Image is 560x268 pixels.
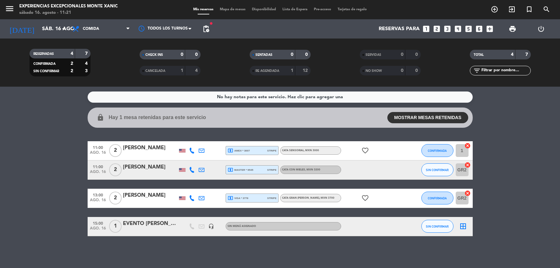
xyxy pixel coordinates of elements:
span: Sin menú asignado [228,225,256,228]
span: master * 9545 [228,167,254,173]
span: CANCELADA [145,69,165,73]
i: filter_list [473,67,481,74]
strong: 4 [85,61,89,66]
span: CONFIRMADA [428,196,447,200]
div: No hay notas para este servicio. Haz clic para agregar una [217,93,343,101]
span: , MXN 3200 [305,169,320,171]
span: CHECK INS [145,53,163,56]
span: Reservas para [379,26,420,32]
i: cancel [464,143,471,149]
span: CATA SENSORIAL [282,149,319,152]
button: SIN CONFIRMAR [421,220,453,233]
strong: 12 [303,68,309,73]
span: Mapa de mesas [217,8,249,11]
span: 2 [109,192,122,204]
strong: 0 [401,52,403,57]
span: stripe [267,196,277,200]
span: Pre-acceso [311,8,334,11]
span: Mis reservas [190,8,217,11]
i: [DATE] [5,22,39,36]
span: amex * 3007 [228,148,250,153]
i: add_box [486,25,494,33]
strong: 2 [71,69,73,73]
span: stripe [267,168,277,172]
span: visa * 3778 [228,195,248,201]
i: search [543,5,550,13]
strong: 1 [291,68,293,73]
span: 2 [109,163,122,176]
strong: 7 [525,52,529,57]
span: Reserva especial [521,4,538,15]
i: power_settings_new [537,25,545,33]
span: BUSCAR [538,4,555,15]
button: SIN CONFIRMAR [421,163,453,176]
span: RESERVADAS [33,52,54,56]
strong: 4 [71,51,73,56]
span: NO SHOW [366,69,382,73]
strong: 0 [415,52,419,57]
span: fiber_manual_record [209,22,213,25]
i: looks_two [433,25,441,33]
span: SERVIDAS [366,53,381,56]
i: add_circle_outline [491,5,498,13]
strong: 0 [195,52,199,57]
span: ago. 16 [90,170,106,177]
div: [PERSON_NAME] [123,144,177,152]
span: Hay 1 mesa retenidas para este servicio [109,113,206,122]
strong: 4 [511,52,513,57]
span: Comida [83,27,99,31]
span: CATA GRAN [PERSON_NAME] [282,197,334,199]
i: favorite_border [361,147,369,154]
span: Lista de Espera [279,8,311,11]
i: exit_to_app [508,5,516,13]
button: menu [5,4,14,16]
i: cancel [464,190,471,196]
span: SIN CONFIRMAR [426,225,449,228]
span: TOTAL [474,53,484,56]
strong: 1 [181,68,183,73]
span: 2 [109,144,122,157]
span: ago. 16 [90,151,106,158]
span: , MXN 3700 [319,197,334,199]
i: looks_3 [443,25,452,33]
span: print [509,25,516,33]
input: Filtrar por nombre... [481,67,530,74]
strong: 3 [85,69,89,73]
div: [PERSON_NAME] [123,191,177,200]
div: sábado 16. agosto - 11:21 [19,10,118,16]
i: border_all [459,222,467,230]
span: SIN CONFIRMAR [33,70,59,73]
span: 11:00 [90,163,106,170]
span: RE AGENDADA [255,69,279,73]
div: Experiencias Excepcionales Monte Xanic [19,3,118,10]
i: headset_mic [208,223,214,229]
span: , MXN 3000 [304,149,319,152]
span: CONFIRMADA [428,149,447,152]
span: RESERVAR MESA [486,4,503,15]
strong: 0 [305,52,309,57]
span: 15:00 [90,219,106,227]
i: favorite_border [361,194,369,202]
i: looks_6 [475,25,483,33]
strong: 0 [401,68,403,73]
button: MOSTRAR MESAS RETENIDAS [387,112,468,123]
span: CATA CON MIELES [282,169,320,171]
div: LOG OUT [527,19,555,39]
i: lock [97,114,104,121]
strong: 4 [195,68,199,73]
span: ago. 16 [90,226,106,234]
span: 13:00 [90,191,106,198]
div: [PERSON_NAME] [123,163,177,171]
span: 11:00 [90,143,106,151]
span: 1 [109,220,122,233]
button: CONFIRMADA [421,192,453,204]
i: arrow_drop_down [60,25,67,33]
span: SIN CONFIRMAR [426,168,449,172]
i: local_atm [228,167,233,173]
span: SENTADAS [255,53,272,56]
strong: 0 [291,52,293,57]
button: CONFIRMADA [421,144,453,157]
span: ago. 16 [90,198,106,205]
span: pending_actions [202,25,210,33]
strong: 2 [71,61,73,66]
